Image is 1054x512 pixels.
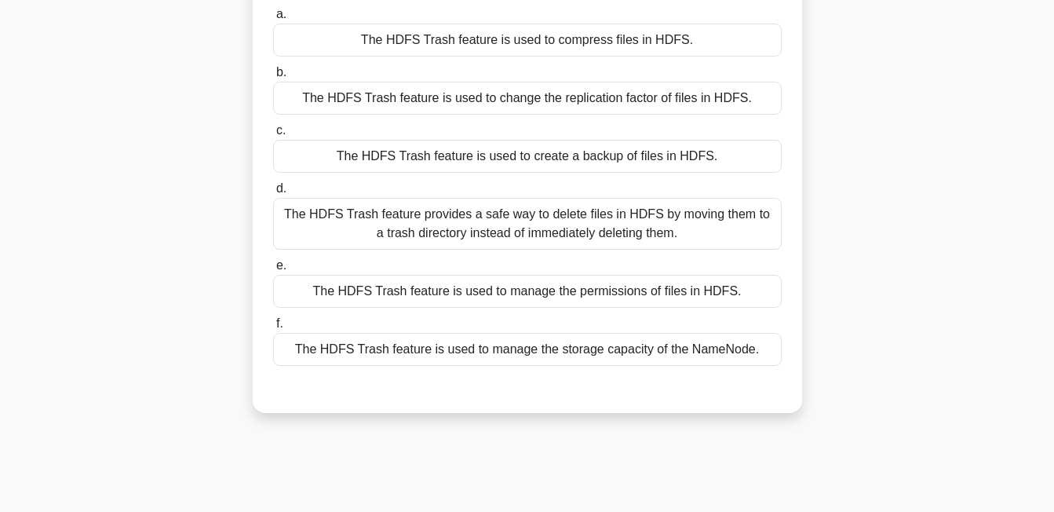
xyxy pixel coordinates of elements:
div: The HDFS Trash feature is used to compress files in HDFS. [273,24,782,57]
span: e. [276,258,286,272]
div: The HDFS Trash feature provides a safe way to delete files in HDFS by moving them to a trash dire... [273,198,782,250]
div: The HDFS Trash feature is used to manage the storage capacity of the NameNode. [273,333,782,366]
span: f. [276,316,283,330]
span: a. [276,7,286,20]
div: The HDFS Trash feature is used to change the replication factor of files in HDFS. [273,82,782,115]
div: The HDFS Trash feature is used to manage the permissions of files in HDFS. [273,275,782,308]
span: c. [276,123,286,137]
div: The HDFS Trash feature is used to create a backup of files in HDFS. [273,140,782,173]
span: d. [276,181,286,195]
span: b. [276,65,286,79]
